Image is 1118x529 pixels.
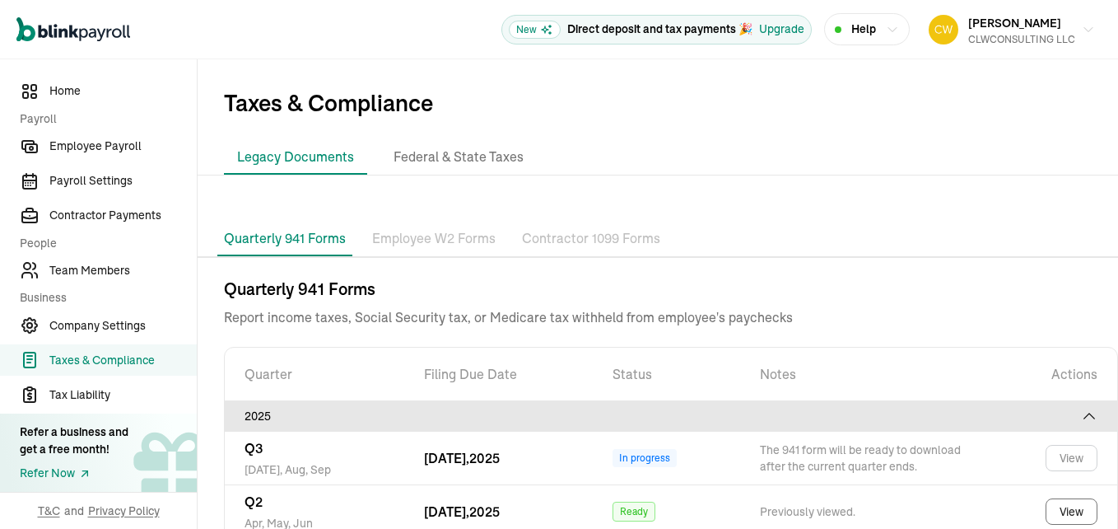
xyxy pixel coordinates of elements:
td: [DATE], 2025 [404,431,593,485]
div: Quarter [245,364,384,384]
span: Tax Liability [49,386,197,404]
li: Federal & State Taxes [380,140,537,175]
h3: Quarterly 941 Forms [224,278,1118,301]
div: Notes [760,364,967,384]
span: Q2 [245,494,263,510]
button: Upgrade [759,21,804,38]
nav: Global [16,6,130,54]
div: CLWCONSULTING LLC [968,32,1075,47]
div: Ready [613,502,655,522]
button: [PERSON_NAME]CLWCONSULTING LLC [922,9,1102,50]
div: Status [613,364,720,384]
p: [DATE], Aug, Sep [245,458,384,478]
span: Business [20,289,187,307]
span: Q3 [245,440,263,456]
span: Taxes & Compliance [49,352,197,369]
p: Direct deposit and tax payments 🎉 [567,21,752,38]
div: In progress [613,449,677,467]
div: Actions [1007,364,1097,384]
li: Legacy Documents [224,140,367,175]
span: Taxes & Compliance [198,59,1118,140]
span: Team Members [49,262,197,279]
span: Help [851,21,876,38]
span: Company Settings [49,317,197,335]
div: 2025 [245,408,1097,424]
span: Payroll Settings [49,172,197,190]
span: Payroll [20,110,187,128]
p: Report income taxes, Social Security tax, or Medicare tax withheld from employee's paychecks [224,301,1118,327]
span: Privacy Policy [88,503,160,519]
td: The 941 form will be ready to download after the current quarter ends. [740,431,987,485]
span: [PERSON_NAME] [968,16,1061,30]
p: Employee W2 Forms [372,228,496,250]
button: Help [824,13,910,45]
span: Home [49,82,197,100]
a: Refer Now [20,465,128,482]
div: Filing Due Date [424,364,573,384]
span: Contractor Payments [49,207,197,224]
p: Contractor 1099 Forms [522,228,660,250]
p: Quarterly 941 Forms [224,228,346,248]
span: Employee Payroll [49,138,197,155]
button: View [1046,445,1097,471]
span: T&C [38,503,60,519]
span: New [509,21,561,39]
iframe: Chat Widget [1036,450,1118,529]
span: People [20,235,187,252]
div: Refer a business and get a free month! [20,424,128,458]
